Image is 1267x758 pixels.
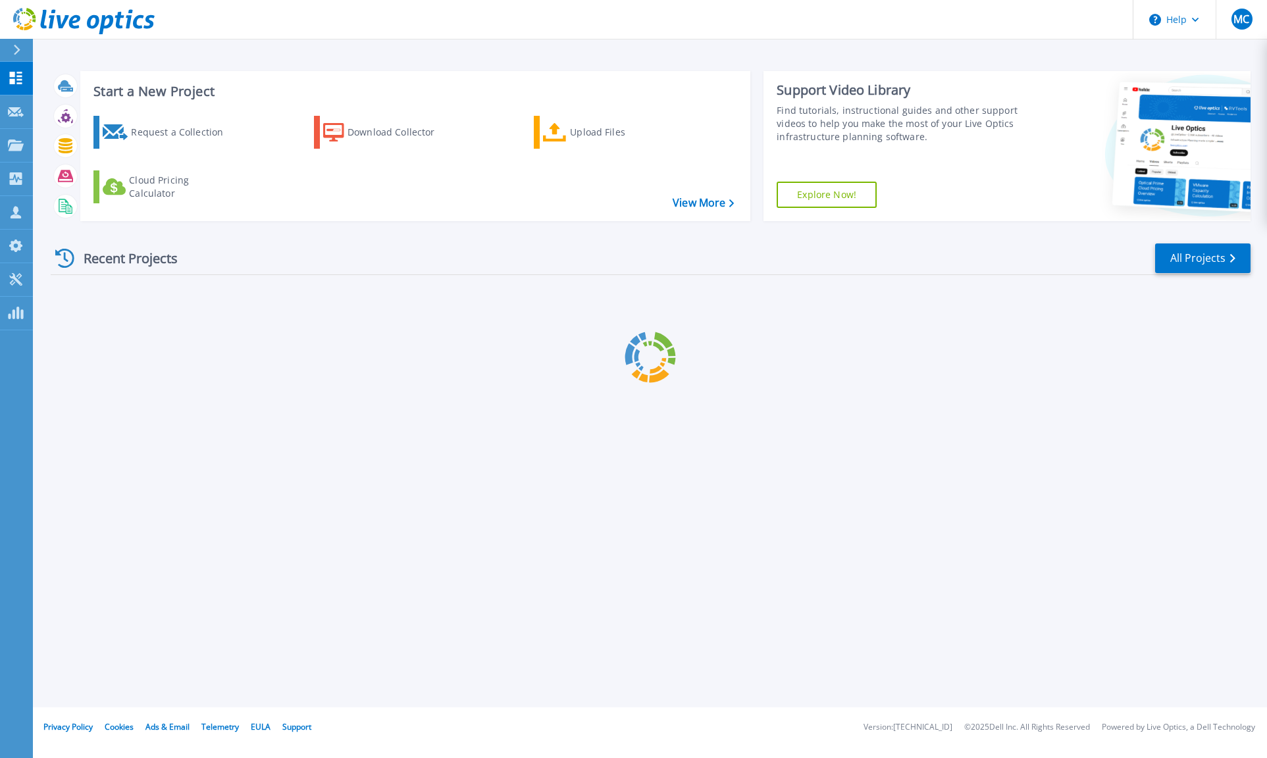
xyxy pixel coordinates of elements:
[105,721,134,732] a: Cookies
[43,721,93,732] a: Privacy Policy
[145,721,190,732] a: Ads & Email
[1102,723,1255,732] li: Powered by Live Optics, a Dell Technology
[777,182,877,208] a: Explore Now!
[964,723,1090,732] li: © 2025 Dell Inc. All Rights Reserved
[93,170,240,203] a: Cloud Pricing Calculator
[864,723,952,732] li: Version: [TECHNICAL_ID]
[201,721,239,732] a: Telemetry
[348,119,453,145] div: Download Collector
[1155,243,1251,273] a: All Projects
[251,721,271,732] a: EULA
[51,242,195,274] div: Recent Projects
[777,82,1025,99] div: Support Video Library
[777,104,1025,143] div: Find tutorials, instructional guides and other support videos to help you make the most of your L...
[131,119,236,145] div: Request a Collection
[282,721,311,732] a: Support
[129,174,234,200] div: Cloud Pricing Calculator
[1233,14,1249,24] span: MC
[93,84,733,99] h3: Start a New Project
[93,116,240,149] a: Request a Collection
[570,119,675,145] div: Upload Files
[314,116,461,149] a: Download Collector
[673,197,734,209] a: View More
[534,116,681,149] a: Upload Files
